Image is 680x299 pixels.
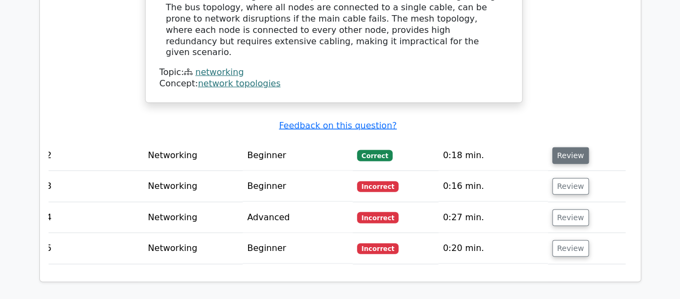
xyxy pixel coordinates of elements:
[42,233,144,264] td: 5
[279,120,396,131] a: Feedback on this question?
[243,233,353,264] td: Beginner
[552,178,589,195] button: Review
[195,67,244,77] a: networking
[552,240,589,257] button: Review
[552,209,589,226] button: Review
[160,78,508,90] div: Concept:
[243,171,353,202] td: Beginner
[438,233,548,264] td: 0:20 min.
[198,78,280,89] a: network topologies
[438,202,548,233] td: 0:27 min.
[438,171,548,202] td: 0:16 min.
[552,147,589,164] button: Review
[243,140,353,171] td: Beginner
[143,202,243,233] td: Networking
[42,202,144,233] td: 4
[160,67,508,78] div: Topic:
[357,181,399,192] span: Incorrect
[143,171,243,202] td: Networking
[243,202,353,233] td: Advanced
[438,140,548,171] td: 0:18 min.
[143,233,243,264] td: Networking
[357,243,399,254] span: Incorrect
[42,140,144,171] td: 2
[42,171,144,202] td: 3
[357,212,399,223] span: Incorrect
[357,150,392,161] span: Correct
[143,140,243,171] td: Networking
